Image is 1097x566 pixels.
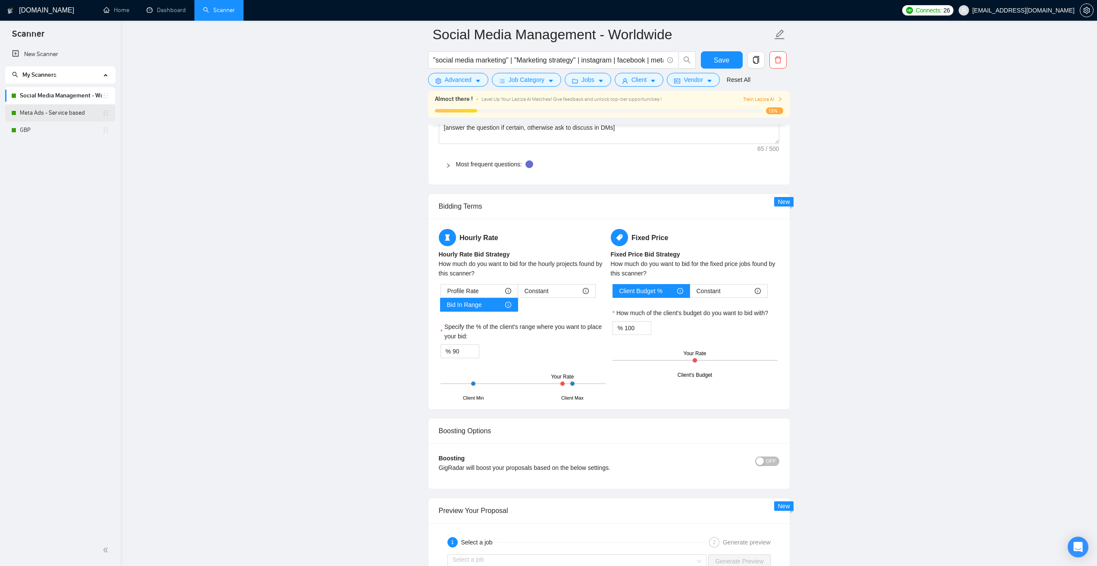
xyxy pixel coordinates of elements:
a: searchScanner [203,6,235,14]
span: delete [770,56,786,64]
div: Generate preview [723,537,771,547]
span: Constant [525,285,549,297]
label: How much of the client's budget do you want to bid with? [613,308,769,318]
span: Scanner [5,28,51,46]
button: search [678,51,696,69]
span: Job Category [509,75,544,84]
span: holder [102,92,109,99]
span: right [446,163,451,168]
span: search [12,72,18,78]
li: GBP [5,122,115,139]
div: Boosting Options [439,419,779,443]
div: How much do you want to bid for the hourly projects found by this scanner? [439,259,607,278]
span: info-circle [667,57,673,63]
button: Train Laziza AI [743,95,783,103]
b: Boosting [439,455,465,462]
div: Select a job [461,537,498,547]
div: Client's Budget [678,371,712,379]
span: info-circle [505,288,511,294]
a: Most frequent questions: [456,161,522,168]
span: OFF [766,457,776,466]
span: Save [714,55,729,66]
div: Your Rate [551,373,574,381]
span: New [778,198,790,205]
span: Almost there ! [435,94,473,104]
span: folder [572,78,578,84]
button: Save [701,51,743,69]
div: Most frequent questions: [439,154,779,174]
div: GigRadar will boost your proposals based on the below settings. [439,463,694,472]
div: Tooltip anchor [525,160,533,168]
span: edit [774,29,785,40]
span: Profile Rate [447,285,479,297]
a: setting [1080,7,1094,14]
span: Advanced [445,75,472,84]
span: My Scanners [12,71,56,78]
span: caret-down [598,78,604,84]
span: setting [435,78,441,84]
li: Social Media Management - Worldwide [5,87,115,104]
li: Meta Ads - Service based [5,104,115,122]
div: Open Intercom Messenger [1068,537,1088,557]
h5: Hourly Rate [439,229,607,246]
span: hourglass [439,229,456,246]
span: double-left [103,546,111,554]
span: info-circle [583,288,589,294]
input: How much of the client's budget do you want to bid with? [625,322,651,335]
li: New Scanner [5,46,115,63]
span: right [778,97,783,102]
div: Client Max [561,394,584,402]
div: Bidding Terms [439,194,779,219]
span: 13% [766,107,783,114]
span: caret-down [548,78,554,84]
input: Scanner name... [433,24,772,45]
div: Your Rate [684,350,706,358]
span: tag [611,229,628,246]
span: My Scanners [22,71,56,78]
button: folderJobscaret-down [565,73,611,87]
span: 1 [451,539,454,545]
div: How much do you want to bid for the fixed price jobs found by this scanner? [611,259,779,278]
button: userClientcaret-down [615,73,664,87]
b: Fixed Price Bid Strategy [611,251,680,258]
label: Specify the % of the client's range where you want to place your bid: [441,322,606,341]
span: copy [748,56,764,64]
span: Constant [697,285,721,297]
span: caret-down [650,78,656,84]
button: setting [1080,3,1094,17]
a: GBP [20,122,102,139]
b: Hourly Rate Bid Strategy [439,251,510,258]
span: 2 [713,539,716,545]
button: delete [769,51,787,69]
span: bars [499,78,505,84]
a: Social Media Management - Worldwide [20,87,102,104]
span: idcard [674,78,680,84]
span: Vendor [684,75,703,84]
input: Specify the % of the client's range where you want to place your bid: [453,345,479,358]
a: homeHome [103,6,129,14]
span: Client [631,75,647,84]
span: New [778,503,790,510]
span: Level Up Your Laziza AI Matches! Give feedback and unlock top-tier opportunities ! [481,96,662,102]
span: Connects: [916,6,941,15]
span: Bid In Range [447,298,482,311]
span: user [622,78,628,84]
span: 26 [944,6,950,15]
textarea: Default answer template: [439,121,779,144]
button: idcardVendorcaret-down [667,73,719,87]
span: caret-down [475,78,481,84]
span: Jobs [581,75,594,84]
span: caret-down [706,78,713,84]
button: settingAdvancedcaret-down [428,73,488,87]
a: Meta Ads - Service based [20,104,102,122]
input: Search Freelance Jobs... [433,55,663,66]
img: upwork-logo.png [906,7,913,14]
span: info-circle [505,302,511,308]
span: info-circle [677,288,683,294]
h5: Fixed Price [611,229,779,246]
a: New Scanner [12,46,108,63]
span: user [961,7,967,13]
span: holder [102,109,109,116]
button: barsJob Categorycaret-down [492,73,561,87]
